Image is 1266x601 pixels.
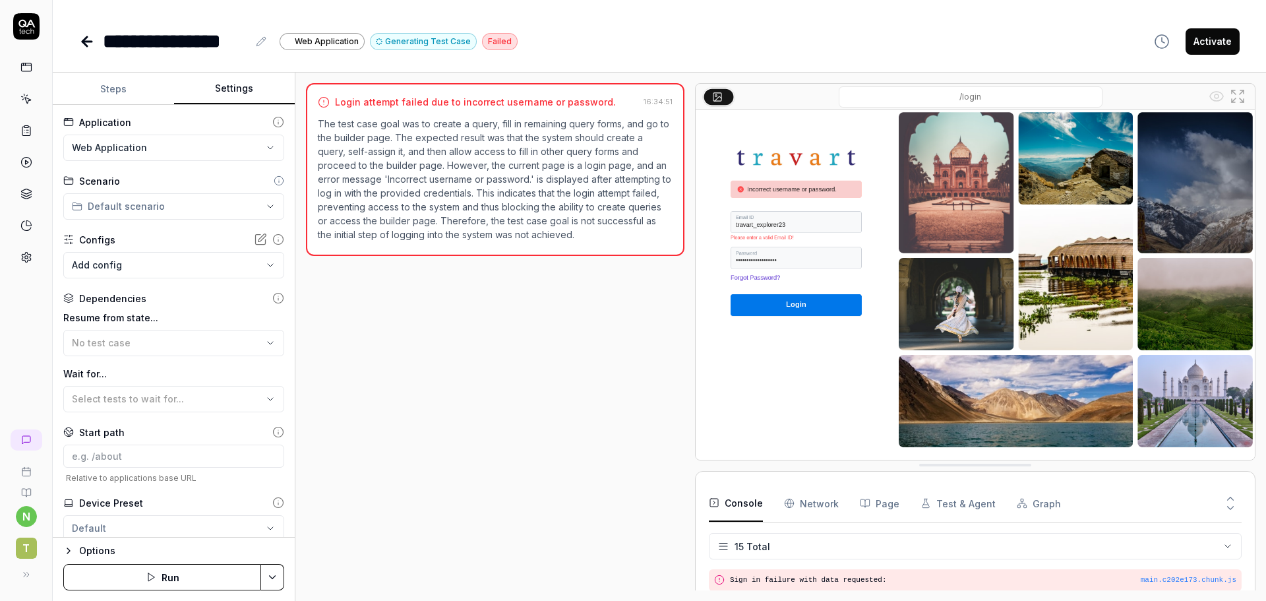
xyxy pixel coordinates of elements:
label: Wait for... [63,367,284,381]
input: e.g. /about [63,445,284,468]
div: Application [79,115,131,129]
a: Book a call with us [5,456,47,477]
button: Activate [1186,28,1240,55]
button: main.c202e173.chunk.js [1141,575,1236,586]
div: Start path [79,426,125,439]
img: Screenshot [696,110,1255,460]
button: Web Application [63,135,284,161]
span: Select tests to wait for... [72,393,184,404]
span: Relative to applications base URL [63,473,284,483]
button: Show all interative elements [1206,86,1227,107]
button: Open in full screen [1227,86,1248,107]
button: T [5,527,47,561]
span: Web Application [72,141,147,154]
button: Page [860,485,899,522]
div: Default scenario [72,199,165,213]
button: Graph [1017,485,1061,522]
span: No test case [72,337,131,348]
div: Options [79,543,284,559]
time: 16:34:51 [644,97,673,106]
a: Web Application [280,32,365,50]
div: Scenario [79,174,120,188]
button: View version history [1146,28,1178,55]
button: Default scenario [63,193,284,220]
pre: Sign in failure with data requested: [730,575,1236,586]
a: New conversation [11,429,42,451]
p: The test case goal was to create a query, fill in remaining query forms, and go to the builder pa... [318,117,673,241]
div: Configs [79,233,115,247]
button: Network [784,485,839,522]
a: Documentation [5,477,47,498]
button: Default [63,515,284,542]
label: Resume from state... [63,311,284,325]
button: Settings [174,73,295,105]
button: n [16,506,37,527]
div: Default [72,521,106,535]
span: Web Application [295,36,359,47]
button: Run [63,564,261,590]
div: Failed [482,33,518,50]
button: No test case [63,330,284,356]
span: T [16,538,37,559]
button: Steps [53,73,174,105]
button: Select tests to wait for... [63,386,284,412]
button: Generating Test Case [370,33,477,50]
button: Options [63,543,284,559]
button: Test & Agent [920,485,996,522]
div: Login attempt failed due to incorrect username or password. [335,95,616,109]
div: Dependencies [79,292,146,305]
button: Console [709,485,763,522]
div: Device Preset [79,496,143,510]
